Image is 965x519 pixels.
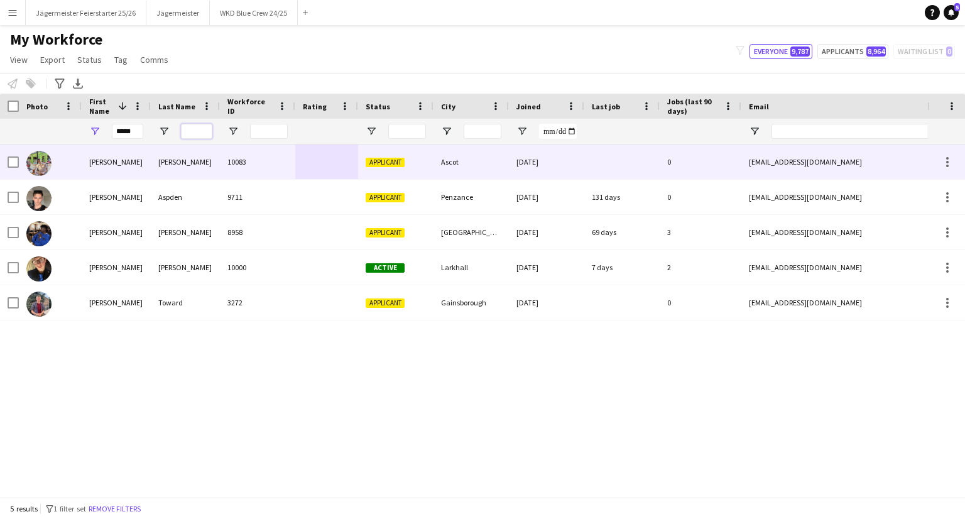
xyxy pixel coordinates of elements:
span: View [10,54,28,65]
div: 0 [660,145,741,179]
div: Gainsborough [433,285,509,320]
app-action-btn: Export XLSX [70,76,85,91]
span: Rating [303,102,327,111]
div: Larkhall [433,250,509,285]
button: Open Filter Menu [89,126,101,137]
span: Applicant [366,158,405,167]
div: 0 [660,180,741,214]
img: Logan Rodgers [26,256,52,281]
div: [PERSON_NAME] [151,145,220,179]
input: City Filter Input [464,124,501,139]
button: Open Filter Menu [227,126,239,137]
div: [PERSON_NAME] [82,285,151,320]
a: 5 [944,5,959,20]
button: Jägermeister Feierstarter 25/26 [26,1,146,25]
span: Status [77,54,102,65]
button: Open Filter Menu [749,126,760,137]
div: [PERSON_NAME] [82,180,151,214]
button: Applicants8,964 [817,44,888,59]
button: Open Filter Menu [516,126,528,137]
div: 9711 [220,180,295,214]
div: [PERSON_NAME] [151,250,220,285]
button: Open Filter Menu [441,126,452,137]
span: Jobs (last 90 days) [667,97,719,116]
input: Status Filter Input [388,124,426,139]
div: 131 days [584,180,660,214]
span: Applicant [366,193,405,202]
span: Comms [140,54,168,65]
div: 10000 [220,250,295,285]
span: Last job [592,102,620,111]
input: Last Name Filter Input [181,124,212,139]
input: Workforce ID Filter Input [250,124,288,139]
button: Remove filters [86,502,143,516]
a: Export [35,52,70,68]
span: Applicant [366,228,405,238]
img: Logan Toward [26,292,52,317]
div: Toward [151,285,220,320]
span: Joined [516,102,541,111]
div: 3 [660,215,741,249]
a: Status [72,52,107,68]
span: Status [366,102,390,111]
div: [DATE] [509,180,584,214]
a: Tag [109,52,133,68]
span: Active [366,263,405,273]
span: City [441,102,455,111]
span: Photo [26,102,48,111]
span: Tag [114,54,128,65]
div: [DATE] [509,285,584,320]
a: Comms [135,52,173,68]
div: 3272 [220,285,295,320]
div: 8958 [220,215,295,249]
app-action-btn: Advanced filters [52,76,67,91]
span: 5 [954,3,960,11]
div: 7 days [584,250,660,285]
div: [PERSON_NAME] [82,250,151,285]
span: My Workforce [10,30,102,49]
div: [DATE] [509,250,584,285]
div: [DATE] [509,215,584,249]
span: Applicant [366,298,405,308]
img: Logan Durand [26,221,52,246]
span: First Name [89,97,113,116]
div: 10083 [220,145,295,179]
div: [PERSON_NAME] [82,145,151,179]
button: Open Filter Menu [158,126,170,137]
div: [GEOGRAPHIC_DATA] [433,215,509,249]
div: 2 [660,250,741,285]
button: WKD Blue Crew 24/25 [210,1,298,25]
input: First Name Filter Input [112,124,143,139]
div: [PERSON_NAME] [151,215,220,249]
button: Everyone9,787 [750,44,812,59]
span: Export [40,54,65,65]
div: 0 [660,285,741,320]
span: Last Name [158,102,195,111]
div: Ascot [433,145,509,179]
span: 8,964 [866,46,886,57]
div: [PERSON_NAME] [82,215,151,249]
button: Open Filter Menu [366,126,377,137]
div: Penzance [433,180,509,214]
img: Logan Aspden [26,186,52,211]
span: Workforce ID [227,97,273,116]
input: Joined Filter Input [539,124,577,139]
div: Aspden [151,180,220,214]
span: 1 filter set [53,504,86,513]
img: Logan Anderson [26,151,52,176]
div: [DATE] [509,145,584,179]
span: 9,787 [790,46,810,57]
div: 69 days [584,215,660,249]
button: Jägermeister [146,1,210,25]
a: View [5,52,33,68]
span: Email [749,102,769,111]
